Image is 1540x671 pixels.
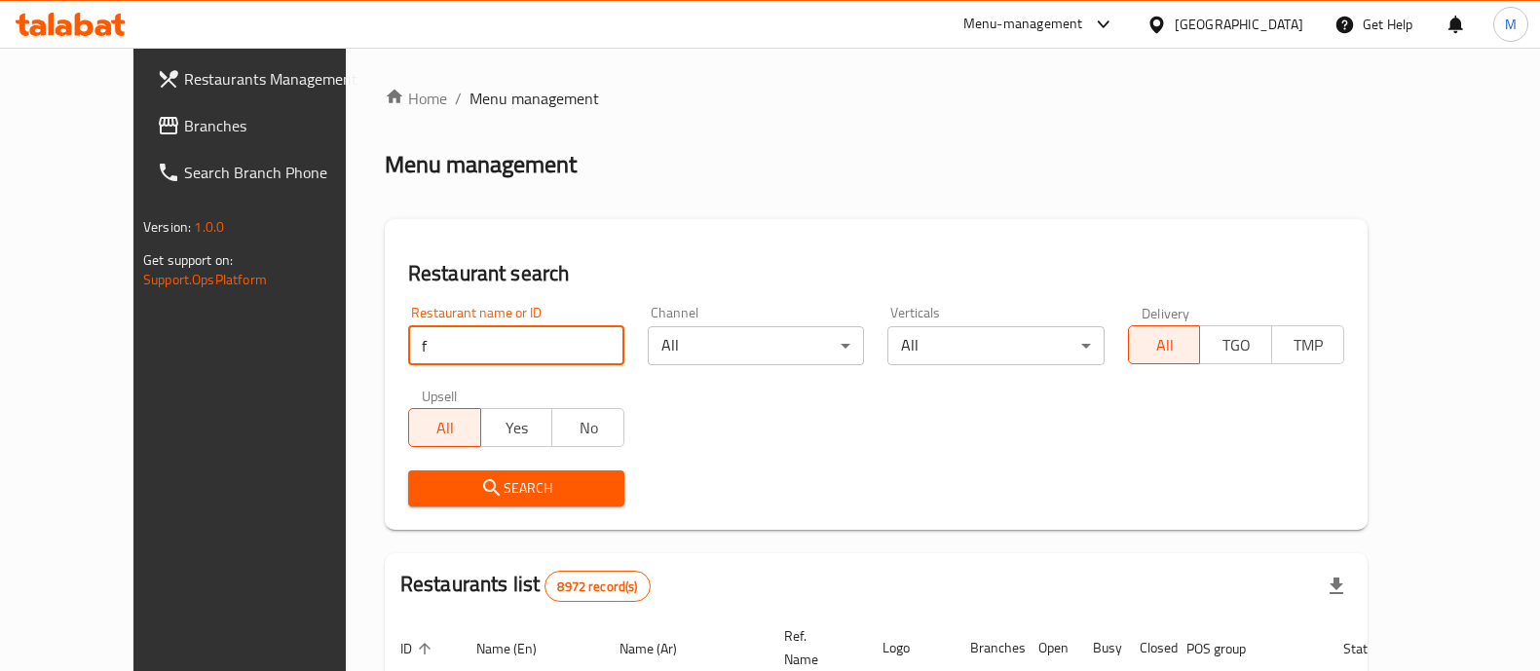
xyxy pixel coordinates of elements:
[408,408,481,447] button: All
[1142,306,1190,319] label: Delivery
[480,408,553,447] button: Yes
[417,414,473,442] span: All
[141,149,391,196] a: Search Branch Phone
[1271,325,1344,364] button: TMP
[385,149,577,180] h2: Menu management
[455,87,462,110] li: /
[184,67,375,91] span: Restaurants Management
[184,114,375,137] span: Branches
[143,214,191,240] span: Version:
[1175,14,1303,35] div: [GEOGRAPHIC_DATA]
[1186,637,1271,660] span: POS group
[400,570,651,602] h2: Restaurants list
[1343,637,1407,660] span: Status
[1313,563,1360,610] div: Export file
[1199,325,1272,364] button: TGO
[620,637,702,660] span: Name (Ar)
[184,161,375,184] span: Search Branch Phone
[400,637,437,660] span: ID
[385,87,447,110] a: Home
[648,326,864,365] div: All
[560,414,617,442] span: No
[1280,331,1336,359] span: TMP
[408,470,624,506] button: Search
[385,87,1368,110] nav: breadcrumb
[408,326,624,365] input: Search for restaurant name or ID..
[143,247,233,273] span: Get support on:
[1505,14,1517,35] span: M
[1137,331,1193,359] span: All
[545,578,649,596] span: 8972 record(s)
[141,102,391,149] a: Branches
[470,87,599,110] span: Menu management
[545,571,650,602] div: Total records count
[887,326,1104,365] div: All
[424,476,609,501] span: Search
[422,389,458,402] label: Upsell
[963,13,1083,36] div: Menu-management
[408,259,1344,288] h2: Restaurant search
[476,637,562,660] span: Name (En)
[784,624,844,671] span: Ref. Name
[141,56,391,102] a: Restaurants Management
[143,267,267,292] a: Support.OpsPlatform
[551,408,624,447] button: No
[1208,331,1264,359] span: TGO
[1128,325,1201,364] button: All
[489,414,545,442] span: Yes
[194,214,224,240] span: 1.0.0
